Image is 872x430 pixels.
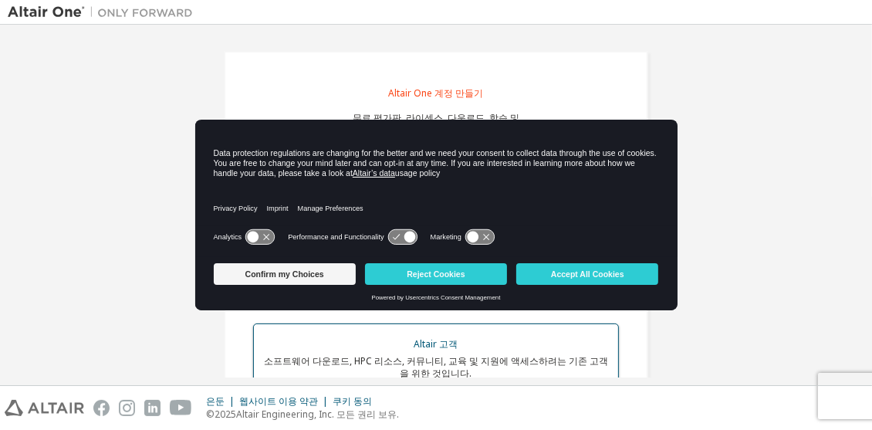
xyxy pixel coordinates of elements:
font: 소프트웨어 다운로드, HPC 리소스, 커뮤니티, 교육 및 지원에 액세스하려는 기존 고객을 위한 것입니다. [264,354,608,380]
img: instagram.svg [119,400,135,416]
font: 웹사이트 이용 약관 [239,394,318,408]
font: 은둔 [206,394,225,408]
img: youtube.svg [170,400,192,416]
font: Altair 고객 [414,337,458,350]
img: 알타이르 원 [8,5,201,20]
font: 무료 평가판, 라이센스, 다운로드, 학습 및 [353,111,519,124]
font: 2025 [215,408,236,421]
img: facebook.svg [93,400,110,416]
font: 쿠키 동의 [333,394,372,408]
img: altair_logo.svg [5,400,84,416]
font: © [206,408,215,421]
font: Altair Engineering, Inc. 모든 권리 보유. [236,408,399,421]
img: linkedin.svg [144,400,161,416]
font: Altair One 계정 만들기 [389,86,484,100]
